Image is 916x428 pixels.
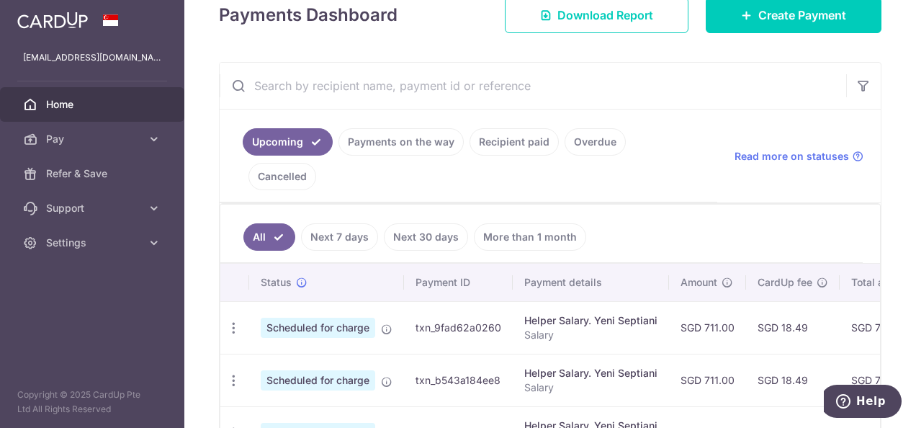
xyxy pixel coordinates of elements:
span: CardUp fee [758,275,812,290]
span: Settings [46,236,141,250]
iframe: Opens a widget where you can find more information [824,385,902,421]
span: Scheduled for charge [261,370,375,391]
p: [EMAIL_ADDRESS][DOMAIN_NAME] [23,50,161,65]
a: Payments on the way [338,128,464,156]
td: SGD 18.49 [746,354,840,406]
span: Scheduled for charge [261,318,375,338]
td: txn_b543a184ee8 [404,354,513,406]
input: Search by recipient name, payment id or reference [220,63,846,109]
a: More than 1 month [474,223,586,251]
a: All [243,223,295,251]
a: Recipient paid [470,128,559,156]
span: Total amt. [851,275,899,290]
h4: Payments Dashboard [219,2,398,28]
a: Next 30 days [384,223,468,251]
a: Cancelled [248,163,316,190]
a: Upcoming [243,128,333,156]
span: Status [261,275,292,290]
span: Download Report [557,6,653,24]
span: Pay [46,132,141,146]
a: Read more on statuses [735,149,863,164]
th: Payment details [513,264,669,301]
span: Refer & Save [46,166,141,181]
span: Create Payment [758,6,846,24]
div: Helper Salary. Yeni Septiani [524,366,657,380]
td: SGD 711.00 [669,354,746,406]
div: Helper Salary. Yeni Septiani [524,313,657,328]
p: Salary [524,380,657,395]
img: CardUp [17,12,88,29]
span: Support [46,201,141,215]
td: SGD 18.49 [746,301,840,354]
a: Next 7 days [301,223,378,251]
td: SGD 711.00 [669,301,746,354]
p: Salary [524,328,657,342]
span: Home [46,97,141,112]
span: Read more on statuses [735,149,849,164]
a: Overdue [565,128,626,156]
th: Payment ID [404,264,513,301]
td: txn_9fad62a0260 [404,301,513,354]
span: Amount [681,275,717,290]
